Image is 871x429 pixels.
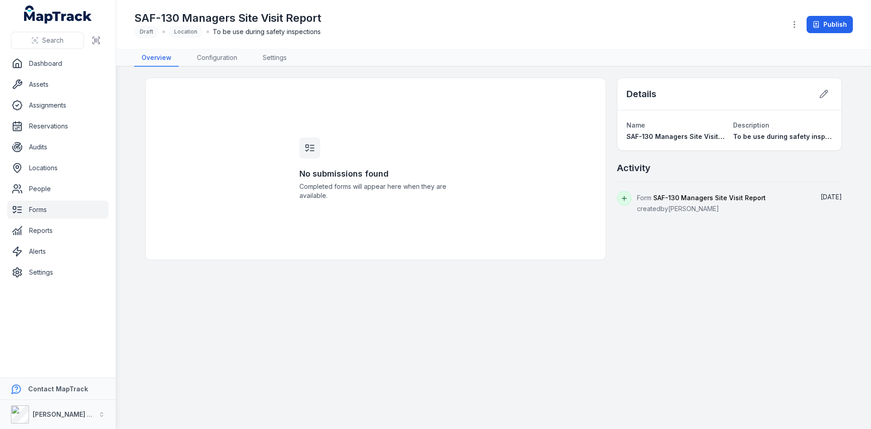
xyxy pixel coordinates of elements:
[7,138,108,156] a: Audits
[11,32,84,49] button: Search
[7,117,108,135] a: Reservations
[255,49,294,67] a: Settings
[134,25,159,38] div: Draft
[7,96,108,114] a: Assignments
[637,194,766,212] span: Form created by [PERSON_NAME]
[190,49,245,67] a: Configuration
[733,133,849,140] span: To be use during safety inspections
[821,193,842,201] span: [DATE]
[213,27,321,36] span: To be use during safety inspections
[134,49,179,67] a: Overview
[7,263,108,281] a: Settings
[28,385,88,393] strong: Contact MapTrack
[7,222,108,240] a: Reports
[733,121,769,129] span: Description
[626,133,741,140] span: SAF-130 Managers Site Visit Report
[807,16,853,33] button: Publish
[169,25,203,38] div: Location
[7,242,108,261] a: Alerts
[7,180,108,198] a: People
[299,168,452,180] h3: No submissions found
[7,75,108,94] a: Assets
[24,5,92,24] a: MapTrack
[42,36,64,45] span: Search
[626,121,645,129] span: Name
[7,201,108,219] a: Forms
[821,193,842,201] time: 9/11/2025, 8:38:50 AM
[7,159,108,177] a: Locations
[617,162,651,174] h2: Activity
[134,11,321,25] h1: SAF-130 Managers Site Visit Report
[653,194,766,202] span: SAF-130 Managers Site Visit Report
[299,182,452,200] span: Completed forms will appear here when they are available.
[7,54,108,73] a: Dashboard
[33,410,107,418] strong: [PERSON_NAME] Group
[626,88,656,100] h2: Details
